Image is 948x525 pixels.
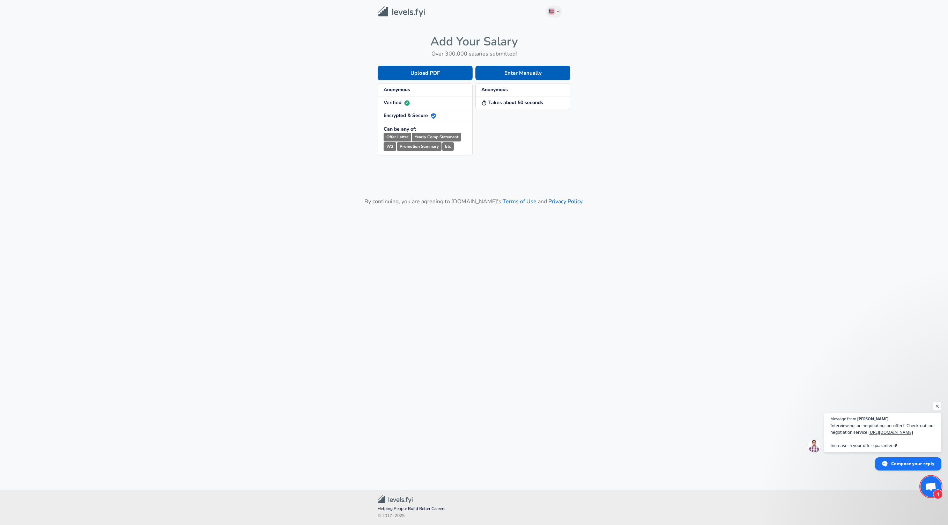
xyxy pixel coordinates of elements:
[503,198,536,205] a: Terms of Use
[442,142,454,151] small: Etc
[830,417,856,421] span: Message from
[384,112,436,119] strong: Encrypted & Secure
[378,34,570,49] h4: Add Your Salary
[378,495,413,503] img: Levels.fyi Community
[549,9,554,14] img: English (US)
[546,6,562,17] button: English (US)
[548,198,582,205] a: Privacy Policy
[378,6,425,17] img: Levels.fyi
[384,86,410,93] strong: Anonymous
[378,505,570,512] span: Helping People Build Better Careers
[475,66,570,80] button: Enter Manually
[481,99,543,106] strong: Takes about 50 seconds
[384,99,410,106] strong: Verified
[412,133,461,141] small: Yearly Comp Statement
[933,489,943,499] span: 1
[481,86,508,93] strong: Anonymous
[857,417,889,421] span: [PERSON_NAME]
[384,133,411,141] small: Offer Letter
[891,458,934,470] span: Compose your reply
[378,49,570,59] h6: Over 300,000 salaries submitted!
[378,512,570,519] span: © 2017 - 2025
[384,126,416,132] strong: Can be any of:
[384,142,396,151] small: W2
[830,422,935,449] span: Interviewing or negotiating an offer? Check out our negotiation service: Increase in your offer g...
[378,66,473,80] button: Upload PDF
[920,476,941,497] div: Open chat
[397,142,442,151] small: Promotion Summary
